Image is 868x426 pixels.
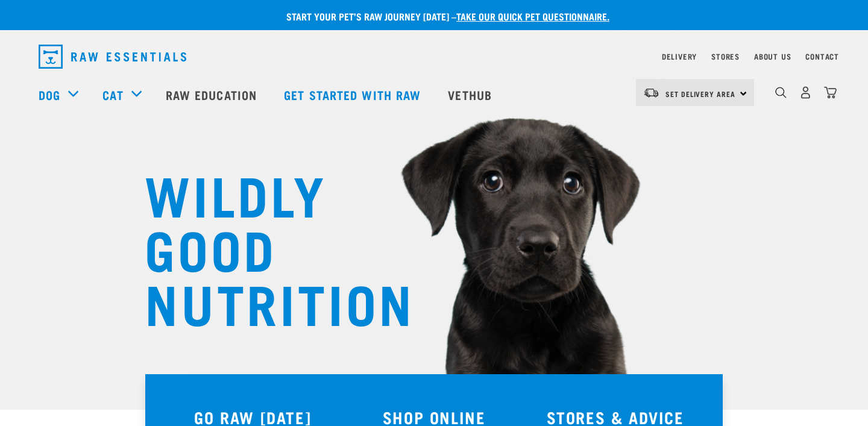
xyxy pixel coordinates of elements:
[775,87,787,98] img: home-icon-1@2x.png
[145,166,386,328] h1: WILDLY GOOD NUTRITION
[824,86,837,99] img: home-icon@2x.png
[39,45,186,69] img: Raw Essentials Logo
[643,87,659,98] img: van-moving.png
[805,54,839,58] a: Contact
[662,54,697,58] a: Delivery
[754,54,791,58] a: About Us
[272,70,436,119] a: Get started with Raw
[456,13,609,19] a: take our quick pet questionnaire.
[665,92,735,96] span: Set Delivery Area
[39,86,60,104] a: Dog
[102,86,123,104] a: Cat
[711,54,740,58] a: Stores
[154,70,272,119] a: Raw Education
[799,86,812,99] img: user.png
[436,70,507,119] a: Vethub
[29,40,839,74] nav: dropdown navigation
